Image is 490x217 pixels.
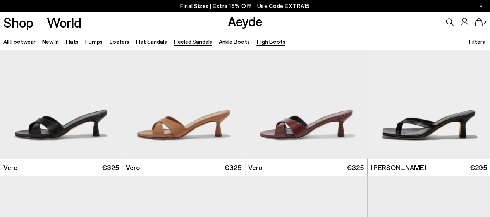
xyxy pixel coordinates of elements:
[136,38,167,45] a: Flat Sandals
[245,159,367,176] a: Vero €325
[368,159,490,176] a: [PERSON_NAME] €295
[219,38,250,45] a: Ankle Boots
[3,163,17,172] span: Vero
[42,38,59,45] a: New In
[248,163,262,172] span: Vero
[122,5,244,159] img: Vero Leather Mules
[3,16,33,29] a: Shop
[102,163,119,172] span: €325
[256,38,285,45] a: High Boots
[469,38,485,45] span: Filters
[245,5,368,159] div: 1 / 6
[47,16,81,29] a: World
[371,163,426,172] span: [PERSON_NAME]
[227,13,262,29] a: Aeyde
[469,163,487,172] span: €295
[483,20,487,24] span: 0
[347,163,364,172] span: €325
[122,159,244,176] a: Vero €325
[245,5,367,159] a: Next slide Previous slide
[66,38,79,45] a: Flats
[257,2,310,9] span: Navigate to /collections/ss25-final-sizes
[180,1,310,11] p: Final Sizes | Extra 15% Off
[85,38,103,45] a: Pumps
[126,163,140,172] span: Vero
[475,18,483,26] a: 0
[174,38,212,45] a: Heeled Sandals
[110,38,129,45] a: Loafers
[3,38,36,45] a: All Footwear
[224,163,241,172] span: €325
[245,5,368,159] img: Vero Leather Mules
[368,5,490,159] img: Wilma Leather Thong Sandals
